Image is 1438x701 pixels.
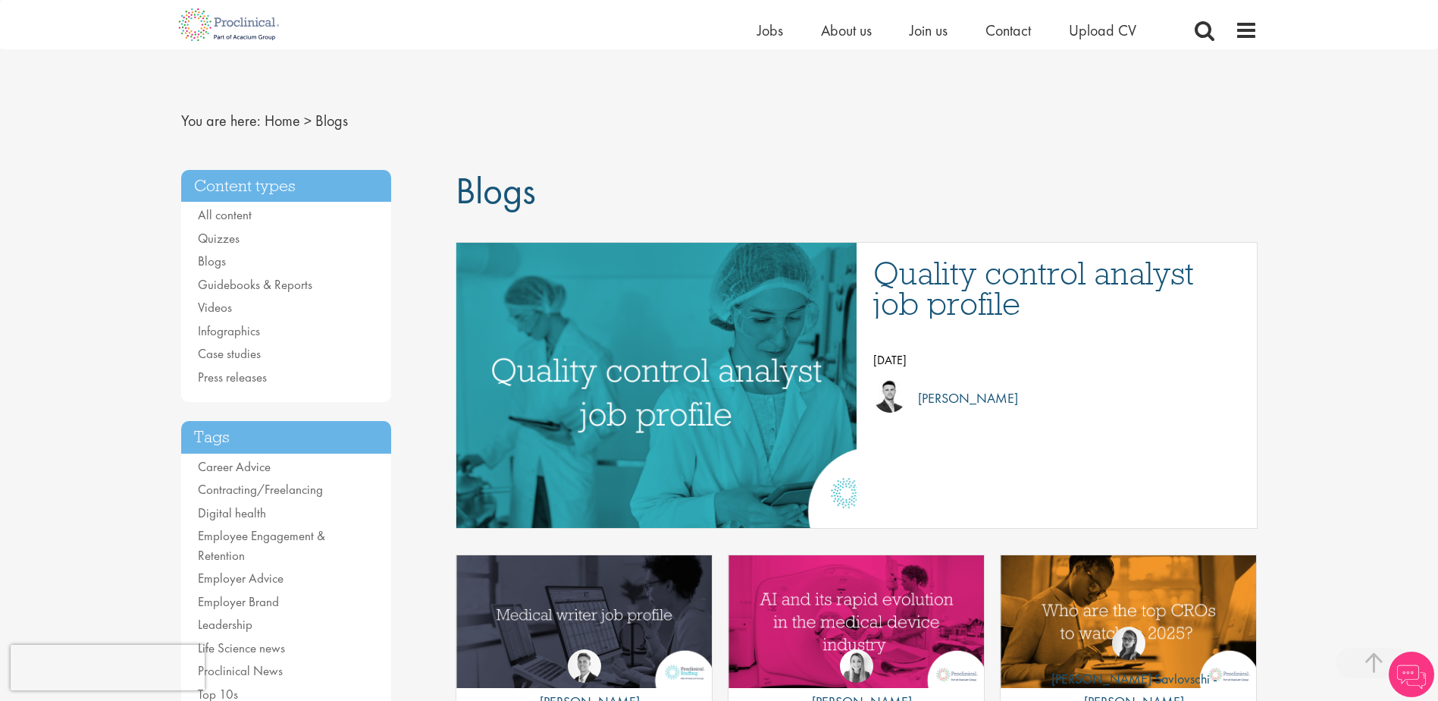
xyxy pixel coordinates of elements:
[198,206,252,223] a: All content
[181,421,392,454] h3: Tags
[757,20,783,40] a: Jobs
[840,649,873,683] img: Hannah Burke
[198,253,226,269] a: Blogs
[873,349,1242,372] p: [DATE]
[198,593,279,610] a: Employer Brand
[456,555,712,690] a: Link to a post
[1069,20,1136,40] a: Upload CV
[315,111,348,130] span: Blogs
[198,640,285,656] a: Life Science news
[456,243,857,528] a: Link to a post
[198,230,240,247] a: Quizzes
[198,662,283,679] a: Proclinical News
[456,166,536,215] span: Blogs
[304,111,312,130] span: >
[1001,555,1256,690] a: Link to a post
[873,258,1242,319] a: Quality control analyst job profile
[456,555,712,688] img: Medical writer job profile
[198,481,323,498] a: Contracting/Freelancing
[1112,627,1145,660] img: Theodora Savlovschi - Wicks
[198,570,284,586] a: Employer Advice
[728,555,984,688] img: AI and Its Impact on the Medical Device Industry | Proclinical
[198,369,267,385] a: Press releases
[198,505,266,521] a: Digital health
[11,645,205,690] iframe: reCAPTCHA
[198,322,260,339] a: Infographics
[181,170,392,203] h3: Content types
[907,387,1018,410] p: [PERSON_NAME]
[728,555,984,690] a: Link to a post
[985,20,1031,40] a: Contact
[198,527,325,564] a: Employee Engagement & Retention
[910,20,948,40] a: Join us
[1001,555,1256,688] img: Top 10 CROs 2025 | Proclinical
[821,20,872,40] a: About us
[181,111,261,130] span: You are here:
[382,243,931,528] img: quality control analyst job profile
[198,616,252,633] a: Leadership
[873,379,1242,417] a: Joshua Godden [PERSON_NAME]
[265,111,300,130] a: breadcrumb link
[198,299,232,316] a: Videos
[198,458,271,475] a: Career Advice
[873,379,907,413] img: Joshua Godden
[568,649,601,683] img: George Watson
[1389,652,1434,697] img: Chatbot
[198,345,261,362] a: Case studies
[198,276,312,293] a: Guidebooks & Reports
